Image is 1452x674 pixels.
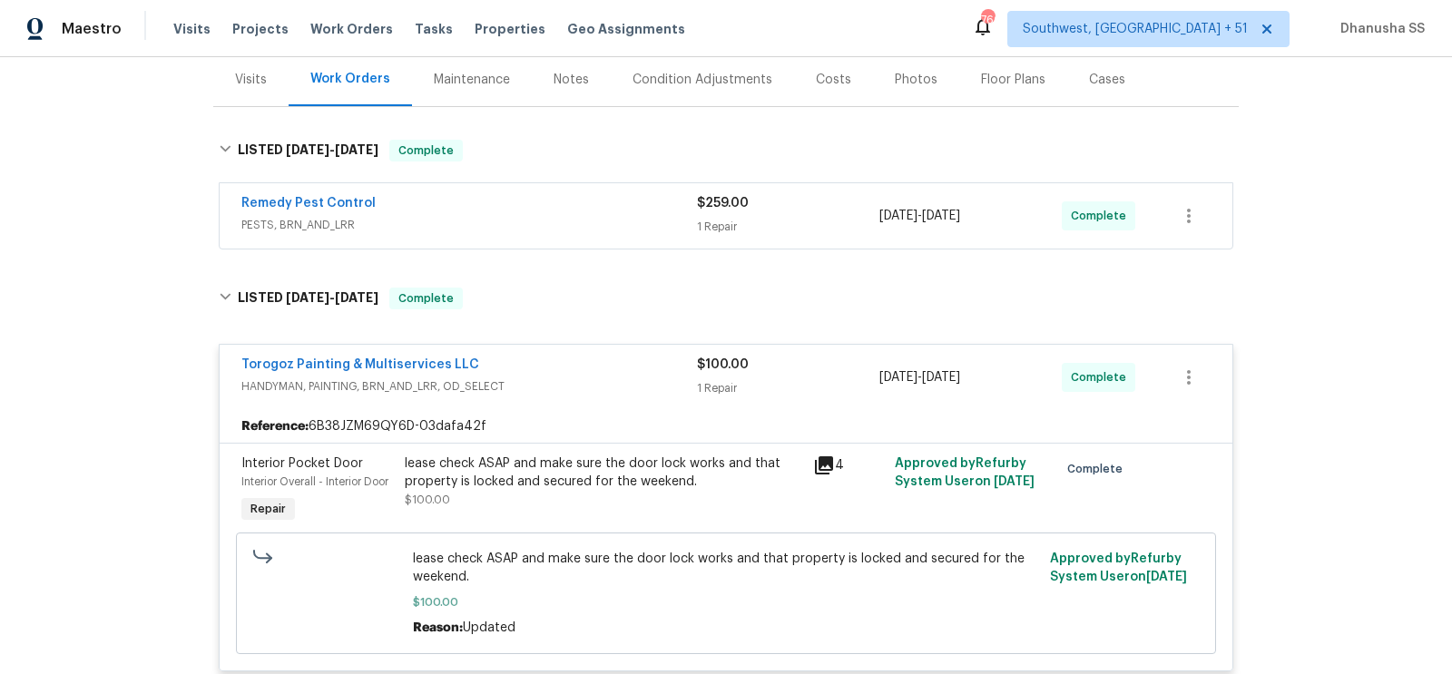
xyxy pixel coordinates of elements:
span: Properties [475,20,545,38]
span: $100.00 [405,494,450,505]
span: Interior Overall - Interior Door [241,476,388,487]
span: [DATE] [1146,571,1187,583]
div: LISTED [DATE]-[DATE]Complete [213,269,1239,327]
span: Dhanusha SS [1333,20,1425,38]
span: Reason: [413,621,463,634]
span: Complete [1067,460,1130,478]
span: - [879,207,960,225]
span: [DATE] [879,371,917,384]
span: Interior Pocket Door [241,457,363,470]
span: Updated [463,621,515,634]
span: Approved by Refurby System User on [1050,552,1187,583]
span: [DATE] [286,291,329,304]
span: [DATE] [922,371,960,384]
span: [DATE] [286,143,329,156]
span: Southwest, [GEOGRAPHIC_DATA] + 51 [1023,20,1248,38]
span: - [286,143,378,156]
div: 6B38JZM69QY6D-03dafa42f [220,410,1232,443]
div: Photos [895,71,937,89]
div: Costs [816,71,851,89]
span: Complete [391,142,461,160]
span: Complete [391,289,461,308]
span: [DATE] [335,291,378,304]
b: Reference: [241,417,309,435]
h6: LISTED [238,288,378,309]
span: $100.00 [413,593,1040,611]
div: Work Orders [310,70,390,88]
div: lease check ASAP and make sure the door lock works and that property is locked and secured for th... [405,454,802,491]
a: Torogoz Painting & Multiservices LLC [241,358,479,371]
span: Maestro [62,20,122,38]
span: Visits [173,20,211,38]
span: Repair [243,500,293,518]
span: [DATE] [994,475,1035,488]
span: Approved by Refurby System User on [895,457,1035,488]
span: Work Orders [310,20,393,38]
span: HANDYMAN, PAINTING, BRN_AND_LRR, OD_SELECT [241,377,697,396]
span: Complete [1071,368,1133,386]
span: Complete [1071,207,1133,225]
div: 766 [981,11,994,29]
div: Floor Plans [981,71,1045,89]
a: Remedy Pest Control [241,197,376,210]
div: LISTED [DATE]-[DATE]Complete [213,122,1239,180]
span: [DATE] [879,210,917,222]
span: Projects [232,20,289,38]
div: Cases [1089,71,1125,89]
div: Visits [235,71,267,89]
span: [DATE] [335,143,378,156]
span: $100.00 [697,358,749,371]
div: Maintenance [434,71,510,89]
div: 1 Repair [697,218,879,236]
div: Condition Adjustments [633,71,772,89]
span: Tasks [415,23,453,35]
span: Geo Assignments [567,20,685,38]
span: - [286,291,378,304]
div: Notes [554,71,589,89]
div: 4 [813,454,884,476]
span: - [879,368,960,386]
span: lease check ASAP and make sure the door lock works and that property is locked and secured for th... [413,550,1040,586]
span: PESTS, BRN_AND_LRR [241,216,697,234]
span: [DATE] [922,210,960,222]
div: 1 Repair [697,379,879,397]
span: $259.00 [697,197,749,210]
h6: LISTED [238,140,378,161]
